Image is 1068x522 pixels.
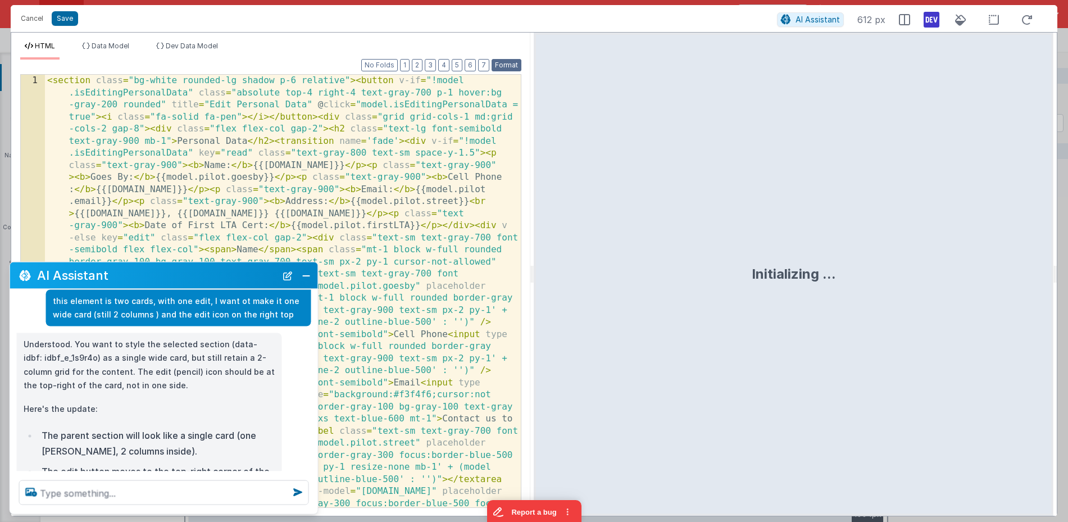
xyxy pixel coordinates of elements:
[52,11,78,26] button: Save
[24,402,275,416] p: Here's the update:
[438,59,449,71] button: 4
[465,59,476,71] button: 6
[38,463,275,494] li: The edit button moves to the top-right corner of the card.
[425,59,436,71] button: 3
[35,42,55,50] span: HTML
[777,12,844,27] button: AI Assistant
[53,294,305,321] p: this element is two cards, with one edit, I want ot make it one wide card (still 2 columns ) and ...
[478,59,489,71] button: 7
[37,269,276,282] h2: AI Assistant
[24,337,275,392] p: Understood. You want to style the selected section (data-idbf: idbf_e_1s9r4o) as a single wide ca...
[492,59,521,71] button: Format
[280,267,296,283] button: New Chat
[166,42,218,50] span: Dev Data Model
[857,13,885,26] span: 612 px
[752,265,836,283] div: Initializing ...
[15,11,49,26] button: Cancel
[38,427,275,459] li: The parent section will look like a single card (one [PERSON_NAME], 2 columns inside).
[361,59,398,71] button: No Folds
[452,59,462,71] button: 5
[796,15,840,24] span: AI Assistant
[412,59,422,71] button: 2
[92,42,129,50] span: Data Model
[400,59,410,71] button: 1
[299,267,313,283] button: Close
